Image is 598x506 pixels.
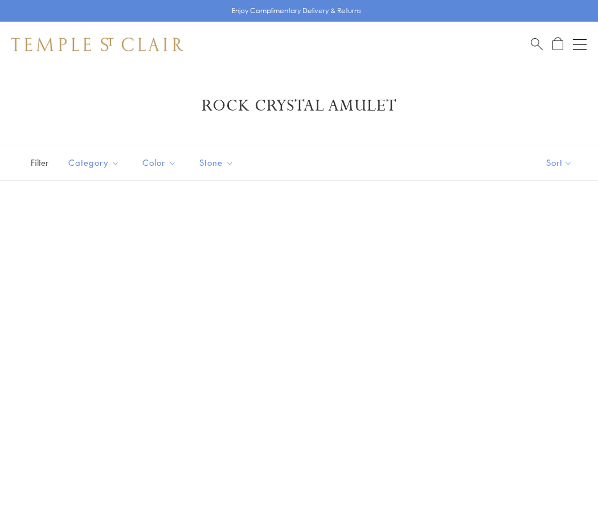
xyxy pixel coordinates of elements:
[11,38,183,51] img: Temple St. Clair
[137,156,185,170] span: Color
[552,37,563,51] a: Open Shopping Bag
[521,145,598,180] button: Show sort by
[28,96,570,116] h1: Rock Crystal Amulet
[194,156,243,170] span: Stone
[60,150,128,176] button: Category
[134,150,185,176] button: Color
[573,38,587,51] button: Open navigation
[63,156,128,170] span: Category
[191,150,243,176] button: Stone
[232,5,361,17] p: Enjoy Complimentary Delivery & Returns
[531,37,543,51] a: Search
